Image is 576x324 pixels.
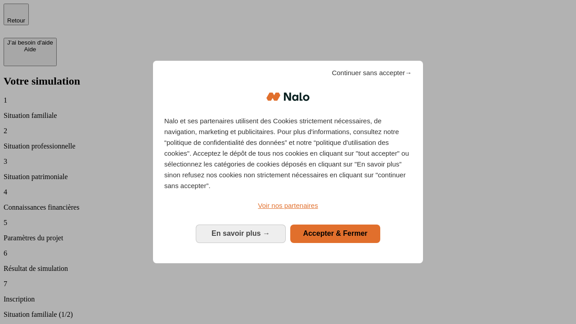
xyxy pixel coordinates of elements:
img: Logo [266,83,310,110]
span: Continuer sans accepter→ [332,67,412,78]
div: Bienvenue chez Nalo Gestion du consentement [153,61,423,263]
span: En savoir plus → [211,229,270,237]
button: En savoir plus: Configurer vos consentements [196,225,286,243]
button: Accepter & Fermer: Accepter notre traitement des données et fermer [290,225,380,243]
span: Voir nos partenaires [258,202,318,209]
p: Nalo et ses partenaires utilisent des Cookies strictement nécessaires, de navigation, marketing e... [164,116,412,191]
a: Voir nos partenaires [164,200,412,211]
span: Accepter & Fermer [303,229,367,237]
